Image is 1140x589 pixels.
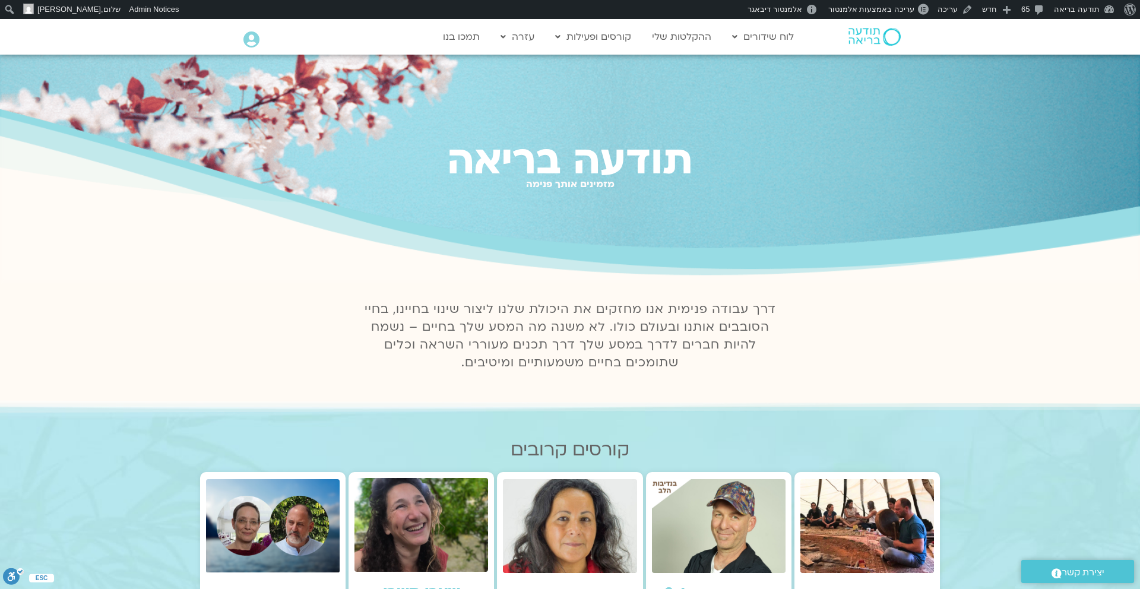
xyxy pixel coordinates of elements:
img: תודעה בריאה [848,28,901,46]
span: [PERSON_NAME] [37,5,101,14]
span: יצירת קשר [1062,565,1104,581]
a: יצירת קשר [1021,560,1134,583]
a: עזרה [495,26,540,48]
a: תמכו בנו [437,26,486,48]
a: לוח שידורים [726,26,800,48]
a: ההקלטות שלי [646,26,717,48]
a: קורסים ופעילות [549,26,637,48]
span: עריכה באמצעות אלמנטור [828,5,914,14]
p: דרך עבודה פנימית אנו מחזקים את היכולת שלנו ליצור שינוי בחיינו, בחיי הסובבים אותנו ובעולם כולו. לא... [357,300,783,372]
h2: קורסים קרובים [200,439,940,460]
